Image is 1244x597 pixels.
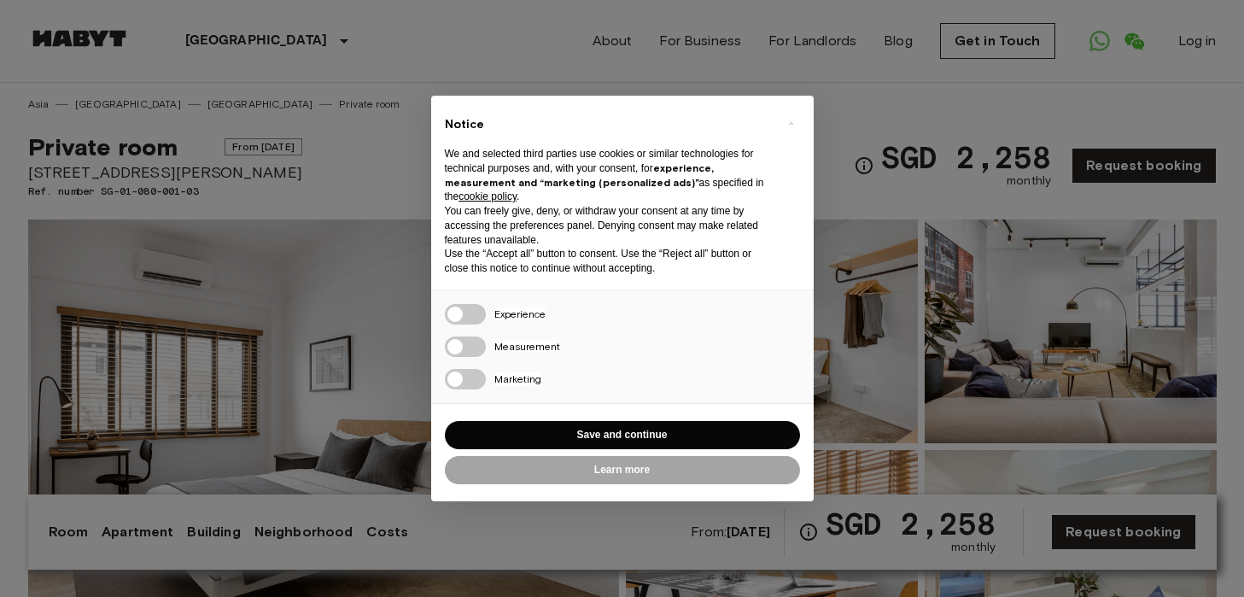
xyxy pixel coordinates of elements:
[445,456,800,484] button: Learn more
[445,161,714,189] strong: experience, measurement and “marketing (personalized ads)”
[445,204,773,247] p: You can freely give, deny, or withdraw your consent at any time by accessing the preferences pane...
[445,147,773,204] p: We and selected third parties use cookies or similar technologies for technical purposes and, wit...
[445,421,800,449] button: Save and continue
[494,372,541,385] span: Marketing
[494,307,546,320] span: Experience
[445,116,773,133] h2: Notice
[494,340,560,353] span: Measurement
[788,113,794,133] span: ×
[778,109,805,137] button: Close this notice
[445,247,773,276] p: Use the “Accept all” button to consent. Use the “Reject all” button or close this notice to conti...
[458,190,517,202] a: cookie policy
